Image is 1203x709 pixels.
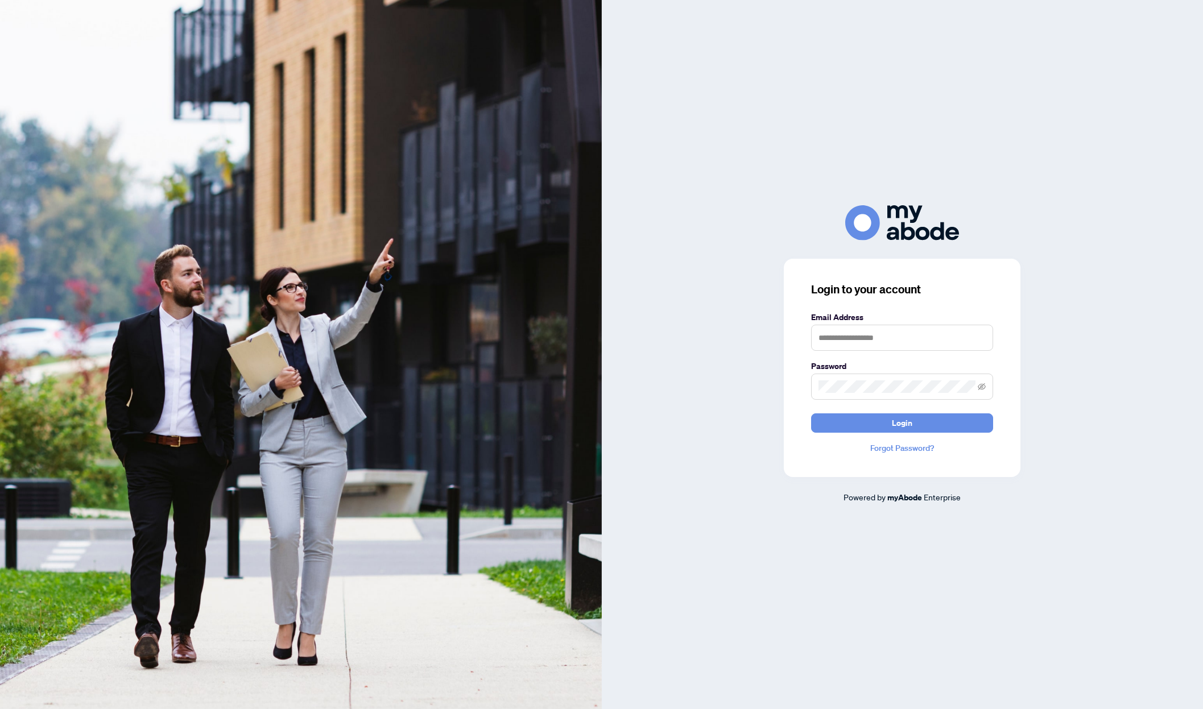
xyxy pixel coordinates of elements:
span: Login [892,414,912,432]
label: Password [811,360,993,372]
a: myAbode [887,491,922,504]
span: Enterprise [924,492,961,502]
label: Email Address [811,311,993,324]
button: Login [811,413,993,433]
img: ma-logo [845,205,959,240]
h3: Login to your account [811,281,993,297]
a: Forgot Password? [811,442,993,454]
span: eye-invisible [978,383,986,391]
span: Powered by [844,492,886,502]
